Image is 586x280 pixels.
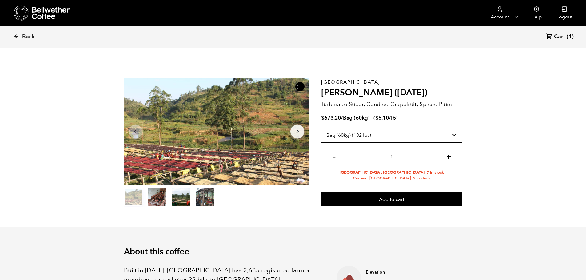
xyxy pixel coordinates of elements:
span: (1) [567,33,574,41]
h2: [PERSON_NAME] ([DATE]) [321,88,462,98]
span: $ [321,114,324,121]
bdi: 5.10 [375,114,389,121]
button: - [330,153,338,159]
span: $ [375,114,378,121]
button: + [445,153,453,159]
a: Cart (1) [546,33,574,41]
span: / [341,114,343,121]
h2: About this coffee [124,247,462,257]
li: [GEOGRAPHIC_DATA], [GEOGRAPHIC_DATA]: 7 in stock [321,170,462,175]
span: Cart [554,33,565,41]
span: Back [22,33,35,41]
span: Bag (60kg) [343,114,370,121]
h4: Elevation [366,269,424,275]
bdi: 673.20 [321,114,341,121]
li: Carteret, [GEOGRAPHIC_DATA]: 2 in stock [321,175,462,181]
span: ( ) [373,114,398,121]
span: /lb [389,114,396,121]
p: Turbinado Sugar, Candied Grapefruit, Spiced Plum [321,100,462,108]
button: Add to cart [321,192,462,206]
